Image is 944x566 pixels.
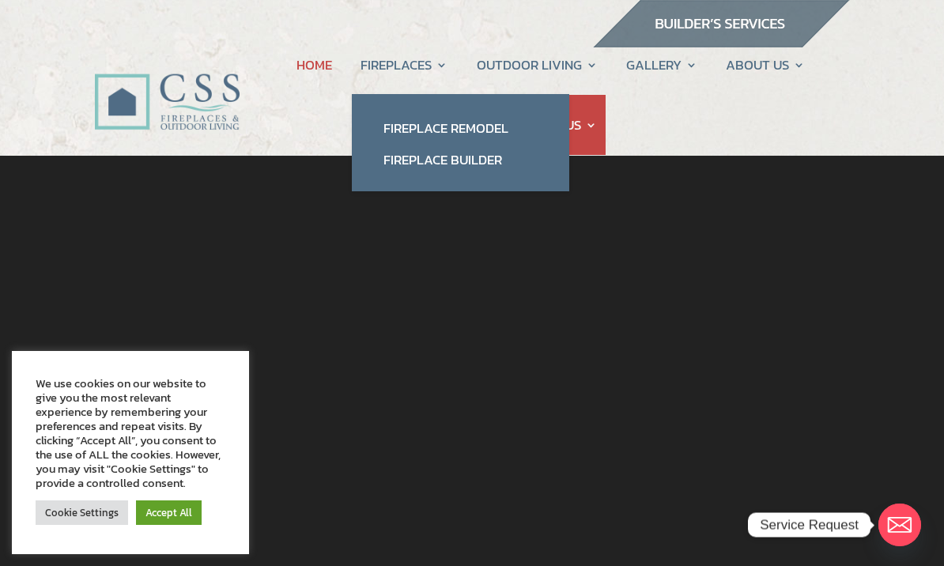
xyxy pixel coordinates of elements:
[296,35,332,95] a: HOME
[368,112,553,144] a: Fireplace Remodel
[94,34,240,138] img: CSS Fireplaces & Outdoor Living (Formerly Construction Solutions & Supply)- Jacksonville Ormond B...
[36,376,225,490] div: We use cookies on our website to give you the most relevant experience by remembering your prefer...
[626,35,697,95] a: GALLERY
[477,35,598,95] a: OUTDOOR LIVING
[361,35,447,95] a: FIREPLACES
[726,35,805,95] a: ABOUT US
[592,32,850,53] a: builder services construction supply
[368,144,553,175] a: Fireplace Builder
[36,500,128,525] a: Cookie Settings
[136,500,202,525] a: Accept All
[878,504,921,546] a: Email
